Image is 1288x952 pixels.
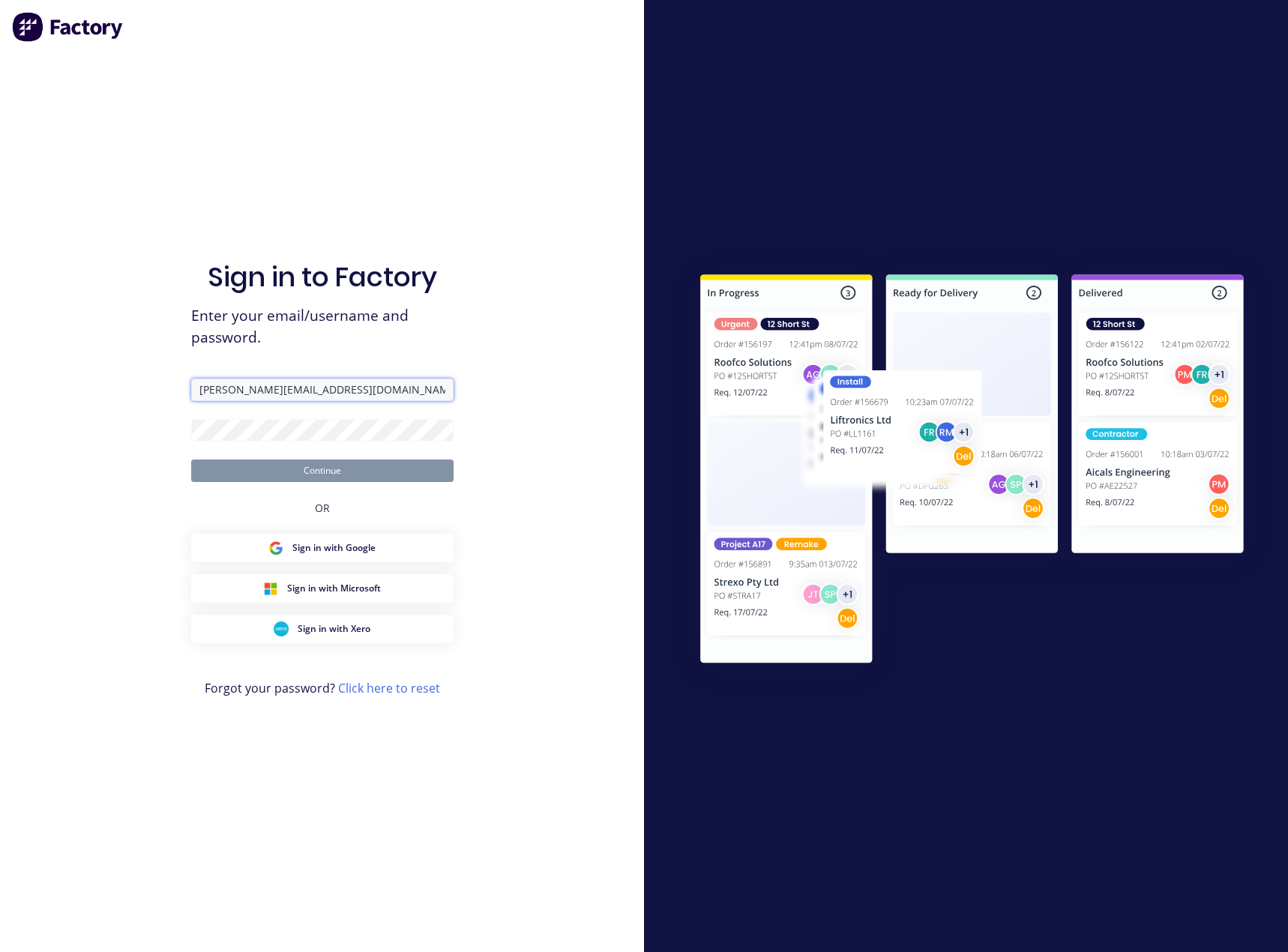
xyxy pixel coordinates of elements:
img: Sign in [667,244,1277,699]
span: Sign in with Xero [298,622,370,636]
button: Google Sign inSign in with Google [191,534,454,562]
img: Factory [12,12,124,42]
img: Xero Sign in [274,621,289,636]
input: Email/Username [191,379,454,401]
span: Sign in with Google [292,541,376,555]
span: Enter your email/username and password. [191,305,454,349]
img: Google Sign in [268,540,283,555]
button: Continue [191,460,454,482]
button: Microsoft Sign inSign in with Microsoft [191,574,454,603]
span: Forgot your password? [205,679,440,697]
div: OR [315,482,330,534]
button: Xero Sign inSign in with Xero [191,615,454,643]
a: Click here to reset [338,680,440,696]
img: Microsoft Sign in [263,581,278,596]
h1: Sign in to Factory [208,261,437,293]
span: Sign in with Microsoft [287,582,381,595]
